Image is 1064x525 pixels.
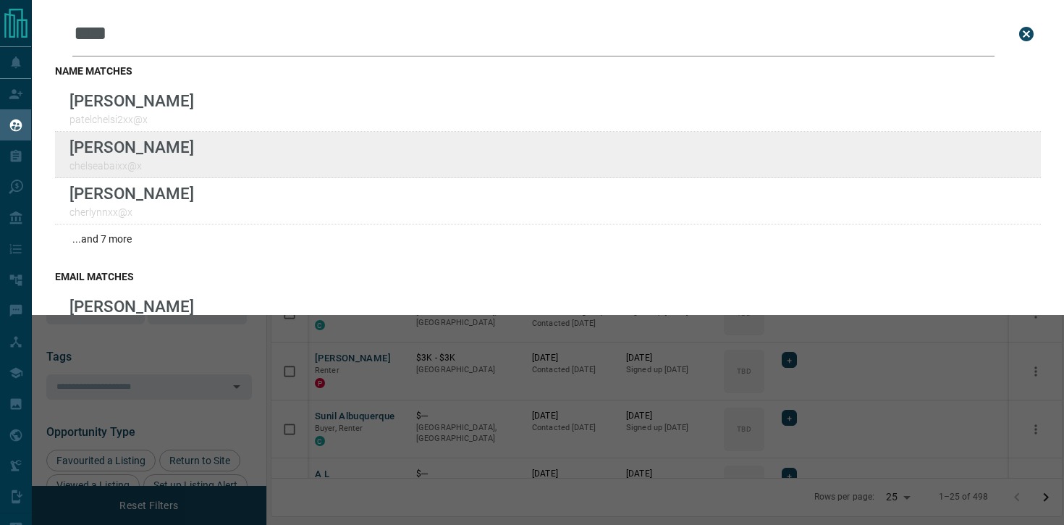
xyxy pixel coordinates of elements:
p: patelchelsi2xx@x [69,114,194,125]
p: cherlynnxx@x [69,206,194,218]
h3: name matches [55,65,1041,77]
p: [PERSON_NAME] [69,138,194,156]
p: [PERSON_NAME] [69,184,194,203]
p: chelseabaixx@x [69,160,194,172]
div: ...and 7 more [55,224,1041,253]
button: close search bar [1012,20,1041,49]
p: [PERSON_NAME] [69,297,194,316]
h3: email matches [55,271,1041,282]
p: [PERSON_NAME] [69,91,194,110]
